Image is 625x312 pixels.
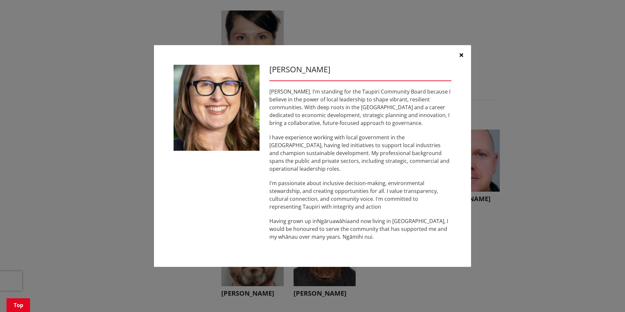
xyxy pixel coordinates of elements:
a: Top [7,298,30,312]
span: mihi nui. [352,233,374,240]
h3: [PERSON_NAME] [269,65,451,74]
span: and now living in [GEOGRAPHIC_DATA], I would be honoured to serve the community that has supporte... [269,217,448,240]
span: I have experience working with local government in the [GEOGRAPHIC_DATA], having led initiatives ... [269,134,449,172]
span: I'm passionate about inclusive decision-making, environmental stewardship, and creating opportuni... [269,180,438,210]
p: Ngāruawāhia ā ā [269,217,451,241]
span: Having grown up in [269,217,317,225]
p: [PERSON_NAME] [269,88,451,127]
span: . I'm standing for the Taupiri Community Board because I believe in the power of local leadership... [269,88,450,127]
img: WO-B-TP__SPRAGG_R__L5EKv [174,65,260,151]
iframe: Messenger Launcher [595,285,618,308]
span: nau over many years. Ng [288,233,349,240]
